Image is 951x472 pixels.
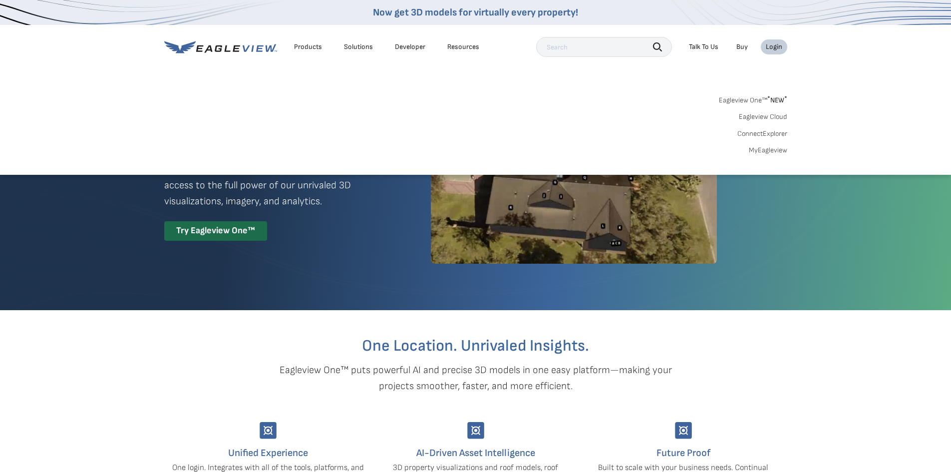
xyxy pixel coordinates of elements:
span: NEW [767,96,787,104]
a: ConnectExplorer [737,129,787,138]
a: MyEagleview [749,146,787,155]
img: Group-9744.svg [260,422,277,439]
div: Talk To Us [689,42,718,51]
a: Developer [395,42,425,51]
img: Group-9744.svg [675,422,692,439]
h4: AI-Driven Asset Intelligence [379,445,572,461]
div: Solutions [344,42,373,51]
div: Products [294,42,322,51]
p: A premium digital experience that provides seamless access to the full power of our unrivaled 3D ... [164,161,395,209]
img: Group-9744.svg [467,422,484,439]
h4: Future Proof [587,445,780,461]
a: Eagleview One™*NEW* [719,93,787,104]
a: Now get 3D models for virtually every property! [373,6,578,18]
input: Search [536,37,672,57]
div: Resources [447,42,479,51]
div: Login [766,42,782,51]
h4: Unified Experience [172,445,364,461]
a: Eagleview Cloud [739,112,787,121]
h2: One Location. Unrivaled Insights. [172,338,780,354]
a: Buy [736,42,748,51]
p: Eagleview One™ puts powerful AI and precise 3D models in one easy platform—making your projects s... [262,362,689,394]
div: Try Eagleview One™ [164,221,267,241]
